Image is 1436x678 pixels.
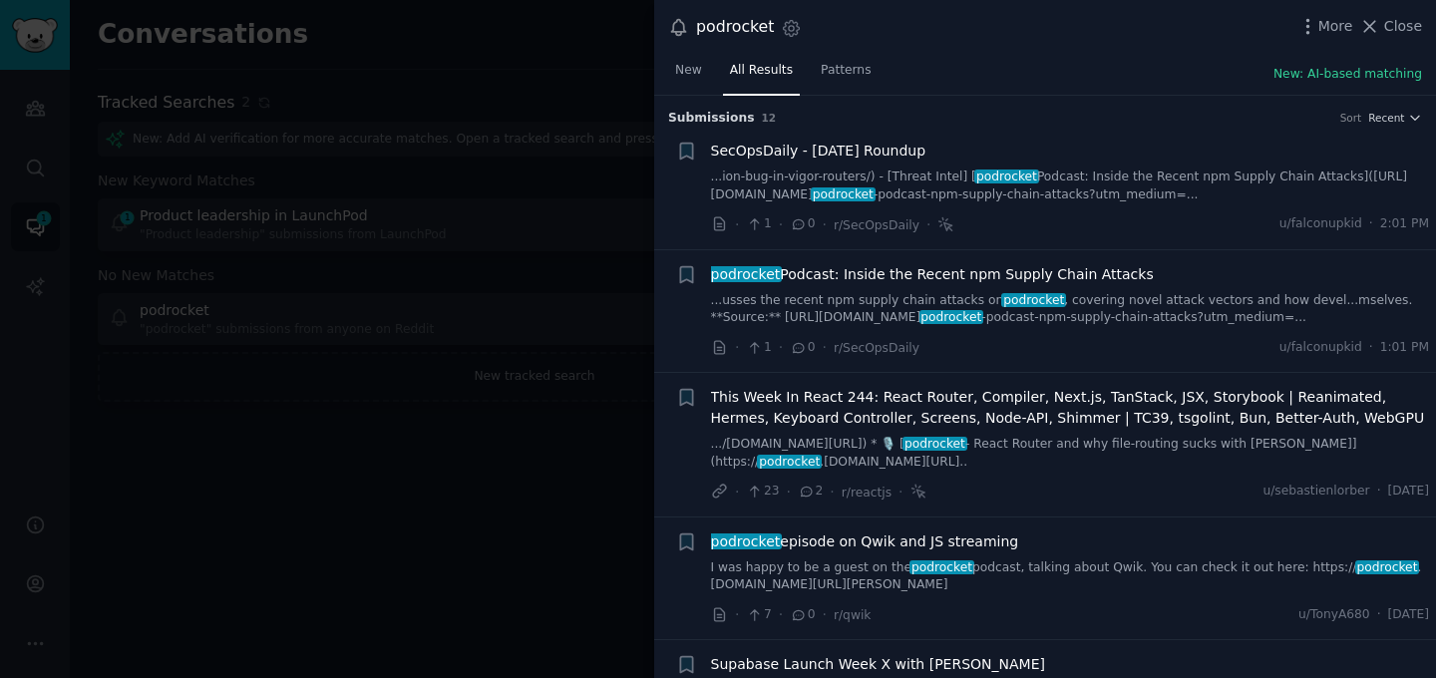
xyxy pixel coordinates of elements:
span: podrocket [919,310,984,324]
span: [DATE] [1388,483,1429,501]
span: · [1369,339,1373,357]
button: Close [1359,16,1422,37]
a: I was happy to be a guest on thepodrocketpodcast, talking about Qwik. You can check it out here: ... [711,559,1430,594]
a: podrocketepisode on Qwik and JS streaming [711,531,1019,552]
span: Patterns [821,62,871,80]
span: 7 [746,606,771,624]
span: u/falconupkid [1279,215,1362,233]
span: · [1369,215,1373,233]
span: u/TonyA680 [1298,606,1370,624]
span: episode on Qwik and JS streaming [711,531,1019,552]
a: Supabase Launch Week X with [PERSON_NAME] [711,654,1046,675]
span: podrocket [709,533,782,549]
span: All Results [730,62,793,80]
span: r/reactjs [842,486,892,500]
a: SecOpsDaily - [DATE] Roundup [711,141,926,162]
span: podrocket [1001,293,1066,307]
span: podrocket [902,437,967,451]
span: · [735,482,739,503]
span: r/SecOpsDaily [834,218,919,232]
span: podrocket [909,560,974,574]
span: podrocket [757,455,822,469]
a: .../[DOMAIN_NAME][URL]) * 🎙️ [podrocket- React Router and why file-routing sucks with [PERSON_NAM... [711,436,1430,471]
span: podrocket [974,169,1039,183]
span: 2:01 PM [1380,215,1429,233]
span: · [926,214,930,235]
span: 1 [746,215,771,233]
span: · [1377,606,1381,624]
span: · [1377,483,1381,501]
span: Podcast: Inside the Recent npm Supply Chain Attacks [711,264,1154,285]
span: · [823,604,827,625]
span: · [823,337,827,358]
span: u/sebastienlorber [1262,483,1369,501]
a: ...ion-bug-in-vigor-routers/) - [Threat Intel] [podrocketPodcast: Inside the Recent npm Supply Ch... [711,169,1430,203]
span: · [830,482,834,503]
span: · [735,214,739,235]
button: Recent [1368,111,1422,125]
span: Close [1384,16,1422,37]
span: · [735,604,739,625]
button: More [1297,16,1353,37]
a: This Week In React 244: React Router, Compiler, Next.js, TanStack, JSX, Storybook | Reanimated, H... [711,387,1430,429]
span: · [779,604,783,625]
span: [DATE] [1388,606,1429,624]
span: 0 [790,606,815,624]
a: Patterns [814,55,878,96]
span: · [787,482,791,503]
span: · [823,214,827,235]
span: Recent [1368,111,1404,125]
span: · [735,337,739,358]
span: · [898,482,902,503]
span: 2 [798,483,823,501]
button: New: AI-based matching [1273,66,1422,84]
a: New [668,55,709,96]
div: podrocket [696,15,774,40]
span: 0 [790,339,815,357]
span: · [779,214,783,235]
span: u/falconupkid [1279,339,1362,357]
span: r/SecOpsDaily [834,341,919,355]
a: podrocketPodcast: Inside the Recent npm Supply Chain Attacks [711,264,1154,285]
div: Sort [1340,111,1362,125]
span: Submission s [668,110,755,128]
span: 0 [790,215,815,233]
a: ...usses the recent npm supply chain attacks onpodrocket, covering novel attack vectors and how d... [711,292,1430,327]
a: All Results [723,55,800,96]
span: 23 [746,483,779,501]
span: 1 [746,339,771,357]
span: 1:01 PM [1380,339,1429,357]
span: · [779,337,783,358]
span: podrocket [1355,560,1420,574]
span: podrocket [811,187,876,201]
span: New [675,62,702,80]
span: 12 [762,112,777,124]
span: More [1318,16,1353,37]
span: podrocket [709,266,782,282]
span: r/qwik [834,608,871,622]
